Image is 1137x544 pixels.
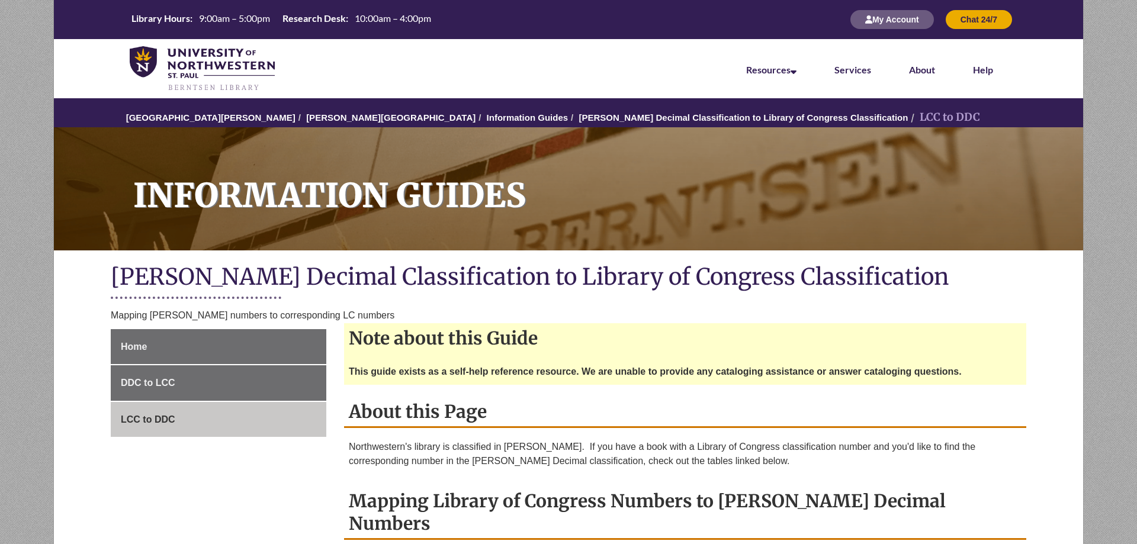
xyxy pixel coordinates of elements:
span: DDC to LCC [121,378,175,388]
a: Hours Today [127,12,436,28]
img: UNWSP Library Logo [130,46,275,92]
button: My Account [850,10,934,29]
a: LCC to DDC [111,402,326,437]
a: [GEOGRAPHIC_DATA][PERSON_NAME] [126,112,296,123]
div: Guide Page Menu [111,329,326,437]
a: Resources [746,64,796,75]
span: Home [121,342,147,352]
a: [PERSON_NAME] Decimal Classification to Library of Congress Classification [579,112,908,123]
li: LCC to DDC [908,109,980,126]
a: Help [973,64,993,75]
button: Chat 24/7 [946,10,1012,29]
a: Information Guides [54,127,1083,250]
span: LCC to DDC [121,414,175,424]
a: Services [834,64,871,75]
a: DDC to LCC [111,365,326,401]
h1: [PERSON_NAME] Decimal Classification to Library of Congress Classification [111,262,1026,294]
a: Home [111,329,326,365]
h2: About this Page [344,397,1026,428]
a: About [909,64,935,75]
span: 10:00am – 4:00pm [355,12,431,24]
th: Library Hours: [127,12,194,25]
span: Mapping [PERSON_NAME] numbers to corresponding LC numbers [111,310,394,320]
table: Hours Today [127,12,436,27]
a: Chat 24/7 [946,14,1012,24]
span: 9:00am – 5:00pm [199,12,270,24]
strong: This guide exists as a self-help reference resource. We are unable to provide any cataloging assi... [349,366,962,376]
a: Information Guides [487,112,568,123]
p: Northwestern's library is classified in [PERSON_NAME]. If you have a book with a Library of Congr... [349,440,1022,468]
a: [PERSON_NAME][GEOGRAPHIC_DATA] [306,112,476,123]
h2: Note about this Guide [344,323,1026,353]
a: My Account [850,14,934,24]
h2: Mapping Library of Congress Numbers to [PERSON_NAME] Decimal Numbers [344,486,1026,540]
h1: Information Guides [120,127,1083,235]
th: Research Desk: [278,12,350,25]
